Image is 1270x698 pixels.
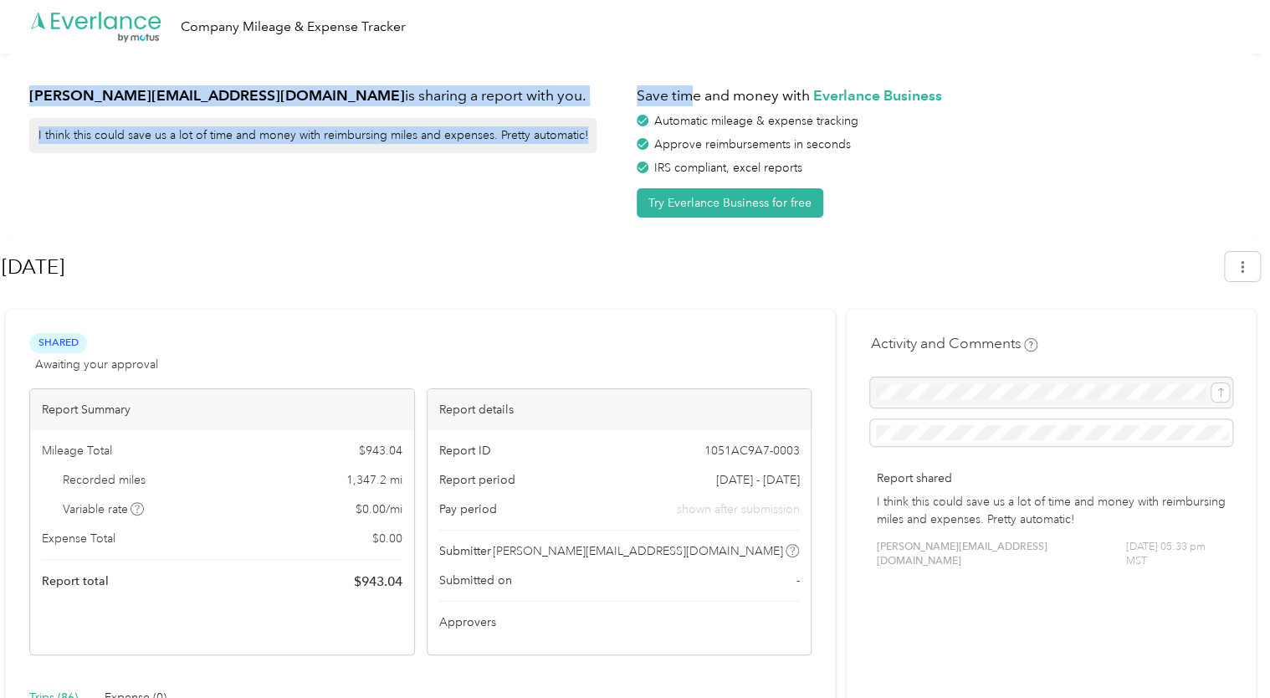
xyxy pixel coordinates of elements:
[42,530,115,547] span: Expense Total
[29,118,597,153] div: I think this could save us a lot of time and money with reimbursing miles and expenses. Pretty au...
[870,333,1037,354] h4: Activity and Comments
[63,500,145,518] span: Variable rate
[439,542,491,560] span: Submitter
[29,86,405,104] strong: [PERSON_NAME][EMAIL_ADDRESS][DOMAIN_NAME]
[654,114,858,128] span: Automatic mileage & expense tracking
[637,188,823,218] button: Try Everlance Business for free
[42,442,112,459] span: Mileage Total
[346,471,402,489] span: 1,347.2 mi
[813,86,942,104] strong: Everlance Business
[654,161,802,175] span: IRS compliant, excel reports
[654,137,851,151] span: Approve reimbursements in seconds
[796,572,799,589] span: -
[42,572,109,590] span: Report total
[1126,540,1226,569] span: [DATE] 05:33 pm MST
[439,471,515,489] span: Report period
[439,613,496,631] span: Approvers
[876,470,1226,487] p: Report shared
[493,542,783,560] span: [PERSON_NAME][EMAIL_ADDRESS][DOMAIN_NAME]
[63,471,146,489] span: Recorded miles
[439,572,512,589] span: Submitted on
[428,389,812,430] div: Report details
[354,572,402,592] span: $ 943.04
[30,389,414,430] div: Report Summary
[372,530,402,547] span: $ 0.00
[637,85,1232,106] h1: Save time and money with
[29,85,625,106] h1: is sharing a report with you.
[356,500,402,518] span: $ 0.00 / mi
[676,500,799,518] span: shown after submission
[2,247,1213,287] h1: Sep 2025
[876,540,1125,569] span: [PERSON_NAME][EMAIL_ADDRESS][DOMAIN_NAME]
[876,493,1226,528] p: I think this could save us a lot of time and money with reimbursing miles and expenses. Pretty au...
[715,471,799,489] span: [DATE] - [DATE]
[29,333,87,352] span: Shared
[439,500,497,518] span: Pay period
[439,442,491,459] span: Report ID
[181,17,406,38] div: Company Mileage & Expense Tracker
[359,442,402,459] span: $ 943.04
[704,442,799,459] span: 1051AC9A7-0003
[35,356,158,373] span: Awaiting your approval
